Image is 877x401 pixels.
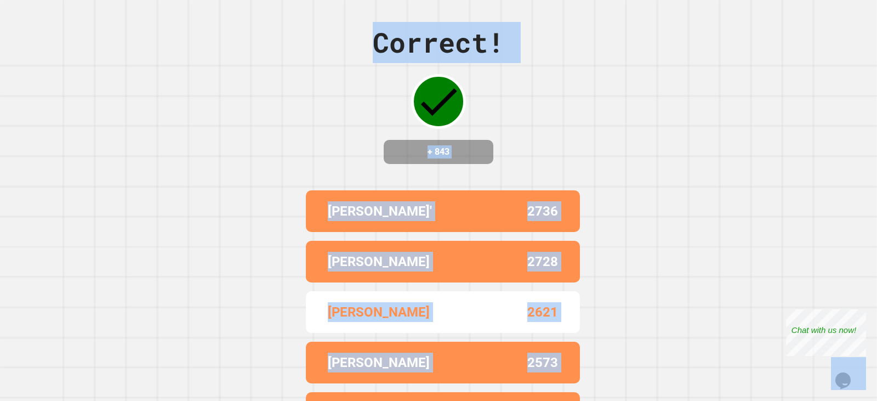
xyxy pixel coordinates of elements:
[527,252,558,272] p: 2728
[373,22,504,63] div: Correct!
[527,353,558,372] p: 2573
[395,145,482,159] h4: + 843
[831,357,866,390] iframe: chat widget
[786,309,866,356] iframe: chat widget
[527,201,558,221] p: 2736
[328,353,430,372] p: [PERSON_NAME]
[527,302,558,322] p: 2621
[328,201,432,221] p: [PERSON_NAME]'
[328,252,430,272] p: [PERSON_NAME]
[328,302,430,322] p: [PERSON_NAME]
